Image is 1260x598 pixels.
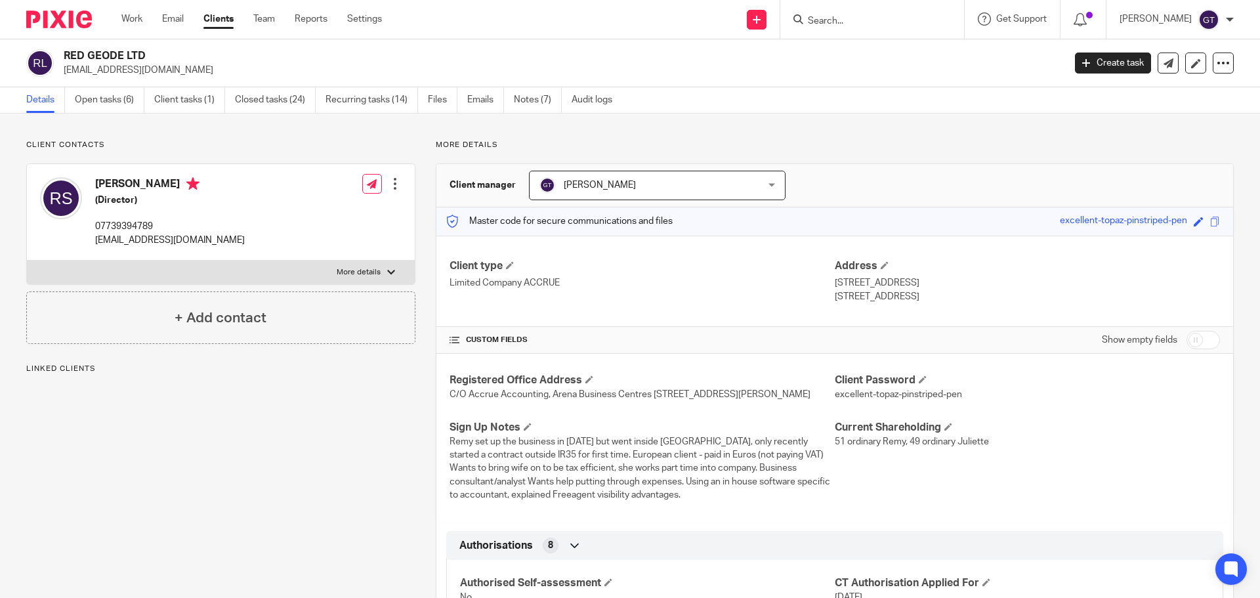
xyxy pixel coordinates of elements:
[75,87,144,113] a: Open tasks (6)
[64,64,1055,77] p: [EMAIL_ADDRESS][DOMAIN_NAME]
[337,267,381,278] p: More details
[95,194,245,207] h5: (Director)
[95,177,245,194] h4: [PERSON_NAME]
[460,576,835,590] h4: Authorised Self-assessment
[450,259,835,273] h4: Client type
[835,437,989,446] span: 51 ordinary Remy, 49 ordinary Juliette
[1120,12,1192,26] p: [PERSON_NAME]
[996,14,1047,24] span: Get Support
[325,87,418,113] a: Recurring tasks (14)
[835,276,1220,289] p: [STREET_ADDRESS]
[175,308,266,328] h4: + Add contact
[154,87,225,113] a: Client tasks (1)
[1102,333,1177,347] label: Show empty fields
[428,87,457,113] a: Files
[26,87,65,113] a: Details
[121,12,142,26] a: Work
[26,364,415,374] p: Linked clients
[450,335,835,345] h4: CUSTOM FIELDS
[539,177,555,193] img: svg%3E
[572,87,622,113] a: Audit logs
[1198,9,1219,30] img: svg%3E
[26,11,92,28] img: Pixie
[514,87,562,113] a: Notes (7)
[835,374,1220,387] h4: Client Password
[835,421,1220,435] h4: Current Shareholding
[450,276,835,289] p: Limited Company ACCRUE
[450,421,835,435] h4: Sign Up Notes
[26,140,415,150] p: Client contacts
[295,12,327,26] a: Reports
[459,539,533,553] span: Authorisations
[235,87,316,113] a: Closed tasks (24)
[450,390,810,399] span: C/O Accrue Accounting, Arena Business Centres [STREET_ADDRESS][PERSON_NAME]
[1075,53,1151,74] a: Create task
[40,177,82,219] img: svg%3E
[436,140,1234,150] p: More details
[835,259,1220,273] h4: Address
[450,179,516,192] h3: Client manager
[186,177,199,190] i: Primary
[26,49,54,77] img: svg%3E
[450,374,835,387] h4: Registered Office Address
[564,181,636,190] span: [PERSON_NAME]
[64,49,857,63] h2: RED GEODE LTD
[446,215,673,228] p: Master code for secure communications and files
[203,12,234,26] a: Clients
[95,220,245,233] p: 07739394789
[467,87,504,113] a: Emails
[548,539,553,552] span: 8
[95,234,245,247] p: [EMAIL_ADDRESS][DOMAIN_NAME]
[835,290,1220,303] p: [STREET_ADDRESS]
[835,576,1209,590] h4: CT Authorisation Applied For
[835,390,962,399] span: excellent-topaz-pinstriped-pen
[807,16,925,28] input: Search
[162,12,184,26] a: Email
[1060,214,1187,229] div: excellent-topaz-pinstriped-pen
[253,12,275,26] a: Team
[450,437,830,500] span: Remy set up the business in [DATE] but went inside [GEOGRAPHIC_DATA], only recently started a con...
[347,12,382,26] a: Settings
